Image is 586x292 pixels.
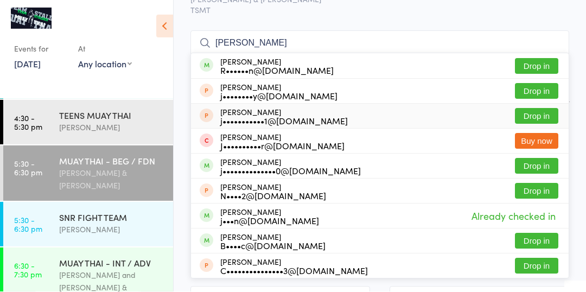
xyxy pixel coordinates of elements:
div: j•••n@[DOMAIN_NAME] [220,217,319,225]
div: [PERSON_NAME] & [PERSON_NAME] [59,167,164,192]
a: 5:30 -6:30 pmSNR FIGHT TEAM[PERSON_NAME] [3,202,173,247]
div: [PERSON_NAME] [220,183,326,200]
div: [PERSON_NAME] [59,224,164,236]
button: Drop in [515,183,558,199]
div: SNR FIGHT TEAM [59,212,164,224]
button: Drop in [515,109,558,124]
button: Drop in [515,258,558,274]
span: Already checked in [469,207,558,226]
div: J••••••••••r@[DOMAIN_NAME] [220,142,345,150]
input: Search [190,31,569,56]
div: [PERSON_NAME] [59,122,164,134]
div: [PERSON_NAME] [220,108,348,125]
div: Events for [14,40,67,58]
time: 6:30 - 7:30 pm [14,262,42,279]
span: TSMT [190,5,569,16]
div: [PERSON_NAME] [220,133,345,150]
button: Drop in [515,158,558,174]
div: [PERSON_NAME] [220,233,326,250]
div: [PERSON_NAME] [220,258,368,275]
div: j•••••••••••1@[DOMAIN_NAME] [220,117,348,125]
img: Team Stalder Muay Thai [11,8,52,29]
div: MUAY THAI - INT / ADV [59,257,164,269]
div: B••••c@[DOMAIN_NAME] [220,242,326,250]
div: j••••••••••••••0@[DOMAIN_NAME] [220,167,361,175]
time: 5:30 - 6:30 pm [14,160,42,177]
div: j••••••••y@[DOMAIN_NAME] [220,92,337,100]
button: Drop in [515,59,558,74]
time: 5:30 - 6:30 pm [14,216,42,233]
div: At [78,40,132,58]
a: [DATE] [14,58,41,70]
button: Drop in [515,233,558,249]
div: C•••••••••••••••3@[DOMAIN_NAME] [220,266,368,275]
div: [PERSON_NAME] [220,58,334,75]
div: MUAY THAI - BEG / FDN [59,155,164,167]
div: [PERSON_NAME] [220,158,361,175]
div: [PERSON_NAME] [220,208,319,225]
button: Buy now [515,134,558,149]
a: 4:30 -5:30 pmTEENS MUAY THAI[PERSON_NAME] [3,100,173,145]
a: 5:30 -6:30 pmMUAY THAI - BEG / FDN[PERSON_NAME] & [PERSON_NAME] [3,146,173,201]
div: R••••••n@[DOMAIN_NAME] [220,66,334,75]
div: TEENS MUAY THAI [59,110,164,122]
div: Any location [78,58,132,70]
button: Drop in [515,84,558,99]
time: 4:30 - 5:30 pm [14,114,42,131]
div: [PERSON_NAME] [220,83,337,100]
div: N••••2@[DOMAIN_NAME] [220,192,326,200]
